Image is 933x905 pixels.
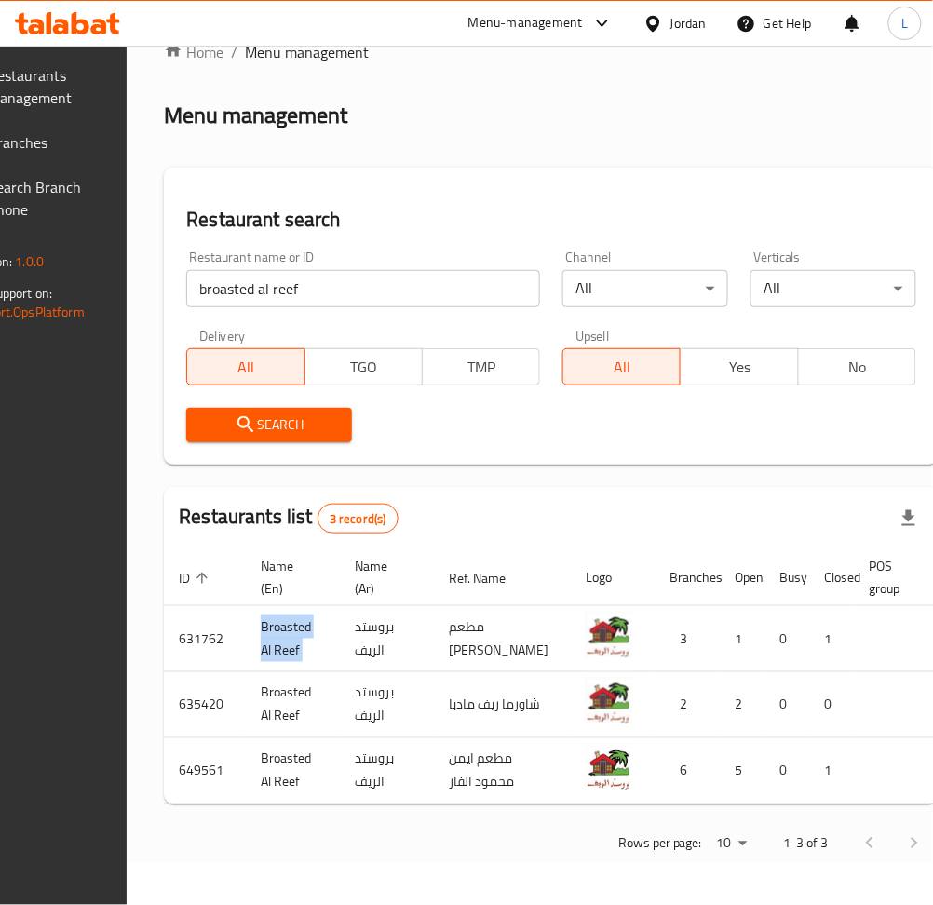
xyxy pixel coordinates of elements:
li: / [231,41,237,63]
button: All [186,348,304,385]
td: بروستد الريف [340,738,434,804]
td: 1 [809,606,854,672]
div: All [562,270,728,307]
span: All [571,354,673,381]
td: 6 [655,738,720,804]
span: Name (Ar) [355,555,412,600]
td: 0 [764,606,809,672]
img: Broasted Al Reef [586,744,632,790]
td: 631762 [164,606,246,672]
button: TMP [422,348,540,385]
span: 1.0.0 [15,250,44,274]
h2: Restaurants list [179,503,398,534]
div: Jordan [670,13,707,34]
button: All [562,348,681,385]
button: Yes [680,348,798,385]
td: 2 [655,672,720,738]
th: Open [720,549,764,606]
p: 1-3 of 3 [784,832,829,856]
td: مطعم [PERSON_NAME] [434,606,571,672]
div: Export file [886,496,931,541]
img: Broasted Al Reef [586,678,632,724]
td: 5 [720,738,764,804]
td: Broasted Al Reef [246,606,340,672]
label: Delivery [199,330,246,343]
td: Broasted Al Reef [246,672,340,738]
span: All [195,354,297,381]
div: Total records count [318,504,399,534]
td: 0 [764,738,809,804]
button: TGO [304,348,423,385]
span: 3 record(s) [318,510,398,528]
span: Menu management [245,41,369,63]
th: Busy [764,549,809,606]
td: بروستد الريف [340,672,434,738]
span: Name (En) [261,555,318,600]
td: Broasted Al Reef [246,738,340,804]
a: Home [164,41,223,63]
td: 1 [720,606,764,672]
div: Rows per page: [710,831,754,858]
td: 0 [809,672,854,738]
td: 1 [809,738,854,804]
th: Logo [571,549,655,606]
td: 2 [720,672,764,738]
th: Closed [809,549,854,606]
th: Branches [655,549,720,606]
td: 649561 [164,738,246,804]
td: 3 [655,606,720,672]
img: Broasted Al Reef [586,612,632,658]
input: Search for restaurant name or ID.. [186,270,540,307]
span: Ref. Name [449,567,530,589]
span: TMP [430,354,533,381]
td: بروستد الريف [340,606,434,672]
button: Search [186,408,352,442]
label: Upsell [575,330,610,343]
button: No [798,348,916,385]
td: شاورما ريف مادبا [434,672,571,738]
h2: Restaurant search [186,206,916,234]
div: Menu-management [468,12,583,34]
td: 0 [764,672,809,738]
td: مطعم ايمن محمود الفار [434,738,571,804]
h2: Menu management [164,101,347,130]
p: Rows per page: [618,832,702,856]
td: 635420 [164,672,246,738]
span: No [806,354,909,381]
span: POS group [869,555,924,600]
span: ID [179,567,214,589]
span: L [901,13,908,34]
span: Search [201,413,337,437]
span: Yes [688,354,791,381]
span: TGO [313,354,415,381]
div: All [750,270,916,307]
